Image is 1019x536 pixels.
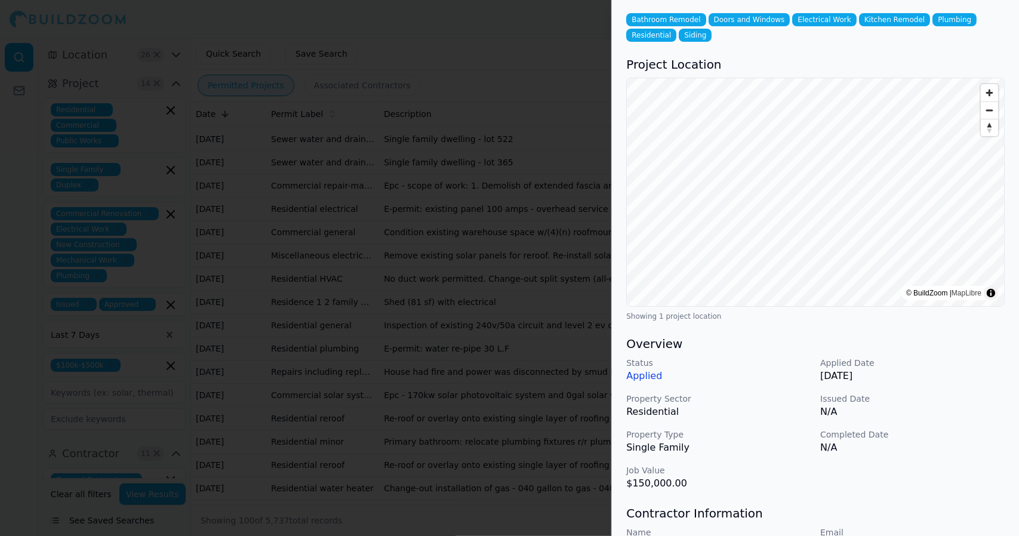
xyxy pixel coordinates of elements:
h3: Overview [626,335,1005,352]
summary: Toggle attribution [984,286,998,300]
p: Issued Date [820,393,1005,405]
p: N/A [820,440,1005,455]
p: Residential [626,405,811,419]
p: Completed Date [820,429,1005,440]
span: Bathroom Remodel [626,13,706,26]
canvas: Map [627,78,1005,307]
span: Siding [679,29,712,42]
button: Reset bearing to north [981,119,998,136]
p: Applied Date [820,357,1005,369]
p: [DATE] [820,369,1005,383]
span: Doors and Windows [709,13,790,26]
p: Property Sector [626,393,811,405]
p: N/A [820,405,1005,419]
p: Property Type [626,429,811,440]
button: Zoom in [981,84,998,101]
span: Electrical Work [792,13,856,26]
span: Plumbing [932,13,977,26]
p: Status [626,357,811,369]
a: MapLibre [952,289,981,297]
span: Kitchen Remodel [859,13,930,26]
span: Residential [626,29,676,42]
p: Single Family [626,440,811,455]
button: Zoom out [981,101,998,119]
div: © BuildZoom | [906,287,981,299]
h3: Contractor Information [626,505,1005,522]
h3: Project Location [626,56,1005,73]
p: $150,000.00 [626,476,811,491]
p: Job Value [626,464,811,476]
div: Showing 1 project location [626,312,1005,321]
p: Applied [626,369,811,383]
